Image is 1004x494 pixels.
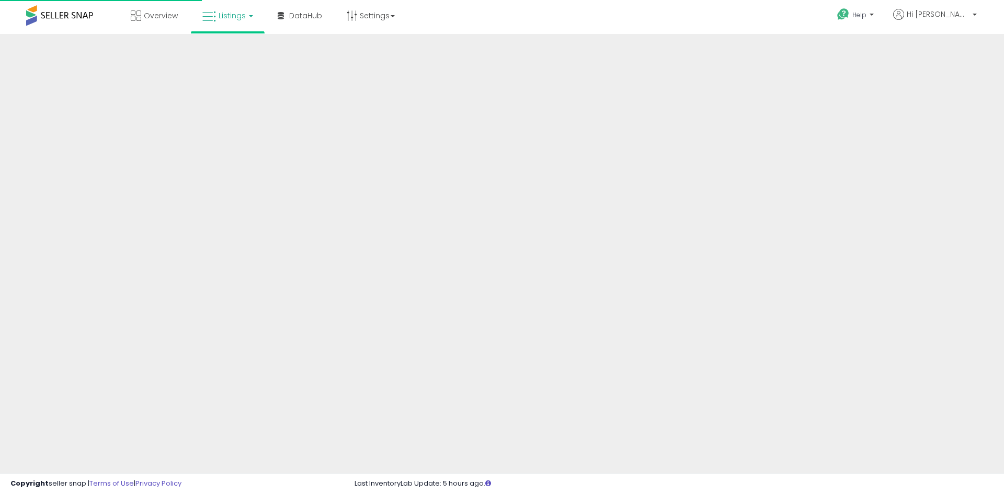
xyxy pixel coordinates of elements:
[852,10,866,19] span: Help
[144,10,178,21] span: Overview
[837,8,850,21] i: Get Help
[289,10,322,21] span: DataHub
[219,10,246,21] span: Listings
[907,9,969,19] span: Hi [PERSON_NAME]
[893,9,977,32] a: Hi [PERSON_NAME]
